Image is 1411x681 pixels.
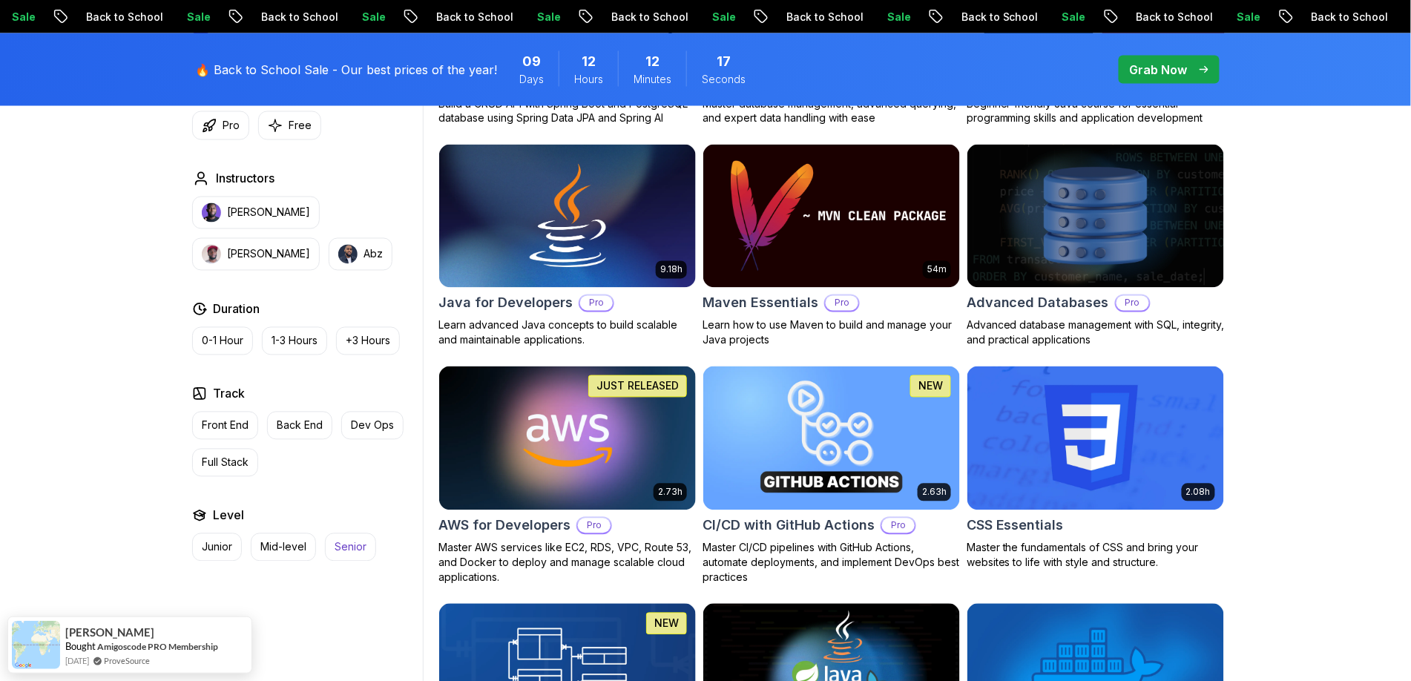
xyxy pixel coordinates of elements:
button: 1-3 Hours [262,327,327,355]
p: Pro [882,519,915,533]
button: Back End [267,412,332,440]
img: Maven Essentials card [703,145,960,289]
a: CSS Essentials card2.08hCSS EssentialsMaster the fundamentals of CSS and bring your websites to l... [967,366,1225,570]
img: instructor img [202,245,221,264]
p: Back to School [1111,10,1211,24]
p: Pro [223,119,240,134]
p: Master database management, advanced querying, and expert data handling with ease [703,96,961,126]
a: Amigoscode PRO Membership [97,641,218,652]
a: Java for Developers card9.18hJava for DevelopersProLearn advanced Java concepts to build scalable... [438,144,697,349]
h2: AWS for Developers [438,516,570,536]
p: Sale [1036,10,1084,24]
p: +3 Hours [346,334,390,349]
p: Junior [202,540,232,555]
span: [DATE] [65,654,89,667]
p: Pro [1116,296,1149,311]
button: Senior [325,533,376,562]
p: Back to School [410,10,511,24]
p: Advanced database management with SQL, integrity, and practical applications [967,318,1225,348]
button: instructor imgAbz [329,238,392,271]
button: Dev Ops [341,412,404,440]
p: Sale [161,10,208,24]
p: Beginner-friendly Java course for essential programming skills and application development [967,96,1225,126]
p: Back to School [235,10,336,24]
h2: Java for Developers [438,293,573,314]
p: NEW [918,379,943,394]
p: 🔥 Back to School Sale - Our best prices of the year! [195,61,497,79]
p: Back to School [935,10,1036,24]
p: JUST RELEASED [596,379,679,394]
p: 1-3 Hours [272,334,318,349]
img: provesource social proof notification image [12,621,60,669]
p: Back End [277,418,323,433]
a: AWS for Developers card2.73hJUST RELEASEDAWS for DevelopersProMaster AWS services like EC2, RDS, ... [438,366,697,585]
button: 0-1 Hour [192,327,253,355]
p: Master CI/CD pipelines with GitHub Actions, automate deployments, and implement DevOps best pract... [703,541,961,585]
img: instructor img [338,245,358,264]
p: 0-1 Hour [202,334,243,349]
p: Full Stack [202,455,249,470]
p: 2.08h [1186,487,1211,499]
p: Back to School [760,10,861,24]
p: [PERSON_NAME] [227,247,310,262]
h2: CSS Essentials [967,516,1064,536]
a: CI/CD with GitHub Actions card2.63hNEWCI/CD with GitHub ActionsProMaster CI/CD pipelines with Git... [703,366,961,585]
p: Dev Ops [351,418,394,433]
button: Pro [192,111,249,140]
p: Pro [578,519,611,533]
button: Full Stack [192,449,258,477]
p: Master AWS services like EC2, RDS, VPC, Route 53, and Docker to deploy and manage scalable cloud ... [438,541,697,585]
p: Sale [336,10,384,24]
span: [PERSON_NAME] [65,626,154,639]
h2: Track [213,385,245,403]
span: 12 Minutes [645,51,660,72]
p: Pro [580,296,613,311]
p: Build a CRUD API with Spring Boot and PostgreSQL database using Spring Data JPA and Spring AI [438,96,697,126]
button: instructor img[PERSON_NAME] [192,197,320,229]
p: Master the fundamentals of CSS and bring your websites to life with style and structure. [967,541,1225,570]
button: Mid-level [251,533,316,562]
h2: Instructors [216,170,274,188]
p: 9.18h [660,264,683,276]
p: Senior [335,540,366,555]
img: CSS Essentials card [967,366,1224,510]
span: Hours [574,72,603,87]
span: 17 Seconds [717,51,731,72]
img: CI/CD with GitHub Actions card [703,366,960,510]
span: 12 Hours [582,51,596,72]
p: Free [289,119,312,134]
p: Mid-level [260,540,306,555]
p: Abz [364,247,383,262]
a: ProveSource [104,654,150,667]
span: Minutes [634,72,671,87]
span: Bought [65,640,96,652]
p: Sale [861,10,909,24]
h2: CI/CD with GitHub Actions [703,516,875,536]
span: 9 Days [522,51,541,72]
p: Sale [511,10,559,24]
img: Java for Developers card [439,145,696,289]
p: Learn advanced Java concepts to build scalable and maintainable applications. [438,318,697,348]
p: Sale [686,10,734,24]
p: 2.73h [658,487,683,499]
h2: Maven Essentials [703,293,818,314]
img: Advanced Databases card [967,145,1224,289]
p: Front End [202,418,249,433]
p: Back to School [1286,10,1387,24]
img: AWS for Developers card [439,366,696,510]
p: 2.63h [922,487,947,499]
a: Advanced Databases cardAdvanced DatabasesProAdvanced database management with SQL, integrity, and... [967,144,1225,349]
p: Back to School [585,10,686,24]
button: Free [258,111,321,140]
span: Seconds [702,72,746,87]
button: Front End [192,412,258,440]
p: NEW [654,616,679,631]
p: Pro [826,296,858,311]
p: 54m [927,264,947,276]
h2: Advanced Databases [967,293,1109,314]
h2: Duration [213,300,260,318]
img: instructor img [202,203,221,223]
a: Maven Essentials card54mMaven EssentialsProLearn how to use Maven to build and manage your Java p... [703,144,961,349]
p: Back to School [60,10,161,24]
p: Grab Now [1130,61,1188,79]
